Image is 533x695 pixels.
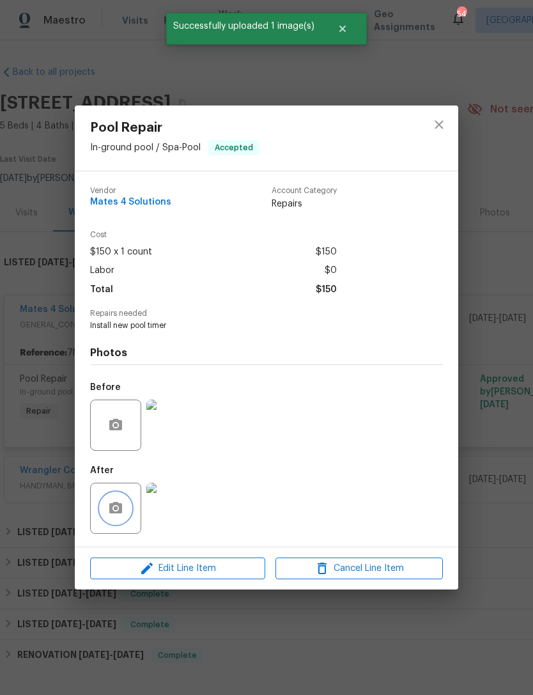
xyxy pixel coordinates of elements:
[325,262,337,280] span: $0
[424,109,454,140] button: close
[210,141,258,154] span: Accepted
[90,558,265,580] button: Edit Line Item
[316,243,337,262] span: $150
[94,561,261,577] span: Edit Line Item
[90,466,114,475] h5: After
[272,198,337,210] span: Repairs
[166,13,321,40] span: Successfully uploaded 1 image(s)
[457,8,466,20] div: 54
[316,281,337,299] span: $150
[275,558,443,580] button: Cancel Line Item
[279,561,439,577] span: Cancel Line Item
[90,143,201,152] span: In-ground pool / Spa - Pool
[90,231,337,239] span: Cost
[90,262,114,280] span: Labor
[90,198,171,207] span: Mates 4 Solutions
[90,320,408,331] span: Install new pool timer
[90,187,171,195] span: Vendor
[90,309,443,318] span: Repairs needed
[90,121,259,135] span: Pool Repair
[272,187,337,195] span: Account Category
[90,347,443,359] h4: Photos
[90,243,152,262] span: $150 x 1 count
[90,281,113,299] span: Total
[321,16,364,42] button: Close
[90,383,121,392] h5: Before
